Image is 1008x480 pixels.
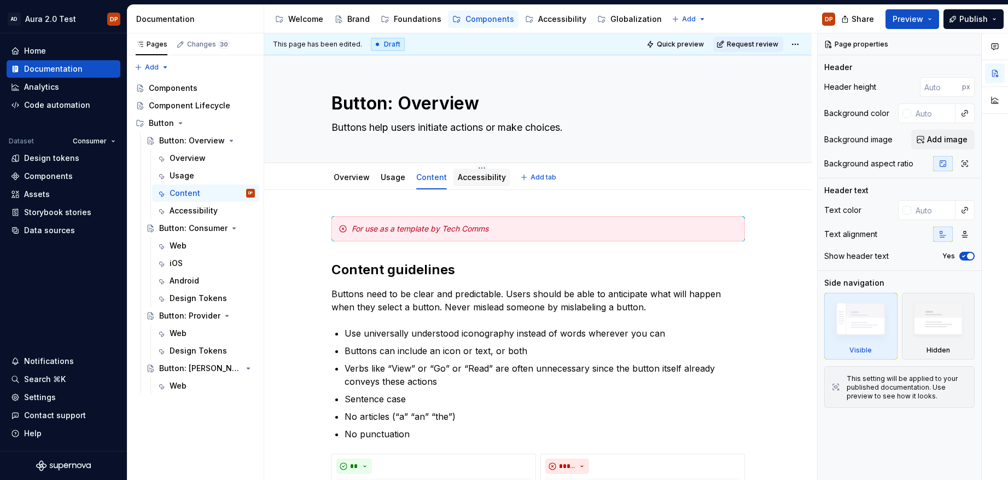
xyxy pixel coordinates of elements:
[7,222,120,239] a: Data sources
[145,63,159,72] span: Add
[136,40,167,49] div: Pages
[331,287,745,314] p: Buttons need to be clear and predictable. Users should be able to anticipate what will happen whe...
[24,392,56,403] div: Settings
[920,77,962,97] input: Auto
[170,380,187,391] div: Web
[334,172,370,182] a: Overview
[131,114,259,132] div: Button
[643,37,709,52] button: Quick preview
[152,377,259,395] a: Web
[668,11,709,27] button: Add
[412,165,451,188] div: Content
[927,346,950,355] div: Hidden
[345,362,745,388] p: Verbs like “View” or “Go” or “Read” are often unnecessary since the button itself already conveys...
[347,14,370,25] div: Brand
[345,427,745,441] p: No punctuation
[847,374,968,401] div: This setting will be applied to your published documentation. Use preview to see how it looks.
[911,103,955,123] input: Auto
[149,100,230,111] div: Component Lifecycle
[329,165,374,188] div: Overview
[149,83,197,94] div: Components
[376,165,410,188] div: Usage
[24,171,73,182] div: Components
[149,118,174,129] div: Button
[170,153,206,164] div: Overview
[159,135,225,146] div: Button: Overview
[381,172,405,182] a: Usage
[682,15,696,24] span: Add
[159,223,228,234] div: Button: Consumer
[416,172,447,182] a: Content
[465,14,514,25] div: Components
[7,42,120,60] a: Home
[962,83,970,91] p: px
[170,170,194,181] div: Usage
[159,310,220,321] div: Button: Provider
[7,96,120,114] a: Code automation
[24,356,74,367] div: Notifications
[849,346,872,355] div: Visible
[521,10,591,28] a: Accessibility
[131,79,259,395] div: Page tree
[824,229,877,240] div: Text alignment
[458,172,506,182] a: Accessibility
[7,78,120,96] a: Analytics
[345,410,745,423] p: No articles (“a” “an” “the”)
[131,79,259,97] a: Components
[7,186,120,203] a: Assets
[852,14,874,25] span: Share
[7,389,120,406] a: Settings
[271,10,328,28] a: Welcome
[24,207,91,218] div: Storybook stories
[152,342,259,360] a: Design Tokens
[7,425,120,442] button: Help
[170,188,200,199] div: Content
[7,149,120,167] a: Design tokens
[394,14,441,25] div: Foundations
[248,188,253,199] div: DP
[824,82,876,92] div: Header height
[7,371,120,388] button: Search ⌘K
[893,14,923,25] span: Preview
[36,460,91,471] svg: Supernova Logo
[902,293,975,360] div: Hidden
[927,134,968,145] span: Add image
[131,97,259,114] a: Component Lifecycle
[7,407,120,424] button: Contact support
[593,10,666,28] a: Globalization
[24,374,66,385] div: Search ⌘K
[142,360,259,377] a: Button: [PERSON_NAME]
[345,327,745,340] p: Use universally understood iconography instead of words wherever you can
[7,60,120,78] a: Documentation
[24,63,83,74] div: Documentation
[531,173,556,182] span: Add tab
[142,307,259,325] a: Button: Provider
[136,14,259,25] div: Documentation
[152,237,259,255] a: Web
[376,10,446,28] a: Foundations
[517,170,561,185] button: Add tab
[24,189,50,200] div: Assets
[142,132,259,149] a: Button: Overview
[713,37,783,52] button: Request review
[345,392,745,406] p: Sentence case
[2,7,125,31] button: ADAura 2.0 TestDP
[610,14,662,25] div: Globalization
[152,290,259,307] a: Design Tokens
[24,153,79,164] div: Design tokens
[131,60,172,75] button: Add
[352,224,488,233] em: For use as a template by Tech Comms
[942,252,955,261] label: Yes
[8,13,21,26] div: AD
[345,344,745,357] p: Buttons can include an icon or text, or both
[911,200,955,220] input: Auto
[187,40,230,49] div: Changes
[824,251,889,262] div: Show header text
[25,14,76,25] div: Aura 2.0 Test
[152,325,259,342] a: Web
[824,205,861,216] div: Text color
[453,165,510,188] div: Accessibility
[727,40,778,49] span: Request review
[371,38,405,51] div: Draft
[170,293,227,304] div: Design Tokens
